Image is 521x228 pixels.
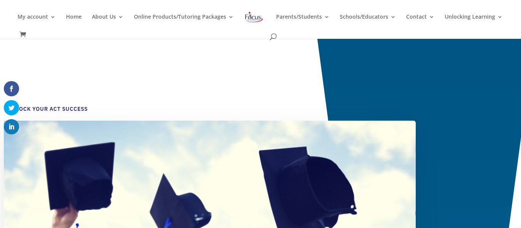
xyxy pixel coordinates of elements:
a: About Us [92,14,124,32]
a: Parents/Students [276,14,330,32]
a: Schools/Educators [340,14,396,32]
img: Focus on Learning [244,10,264,24]
a: Contact [406,14,434,32]
a: Unlocking Learning [445,14,503,32]
a: My account [18,14,56,32]
h4: Unlock Your ACT Success [8,105,404,117]
a: Online Products/Tutoring Packages [134,14,234,32]
a: Home [66,14,82,32]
